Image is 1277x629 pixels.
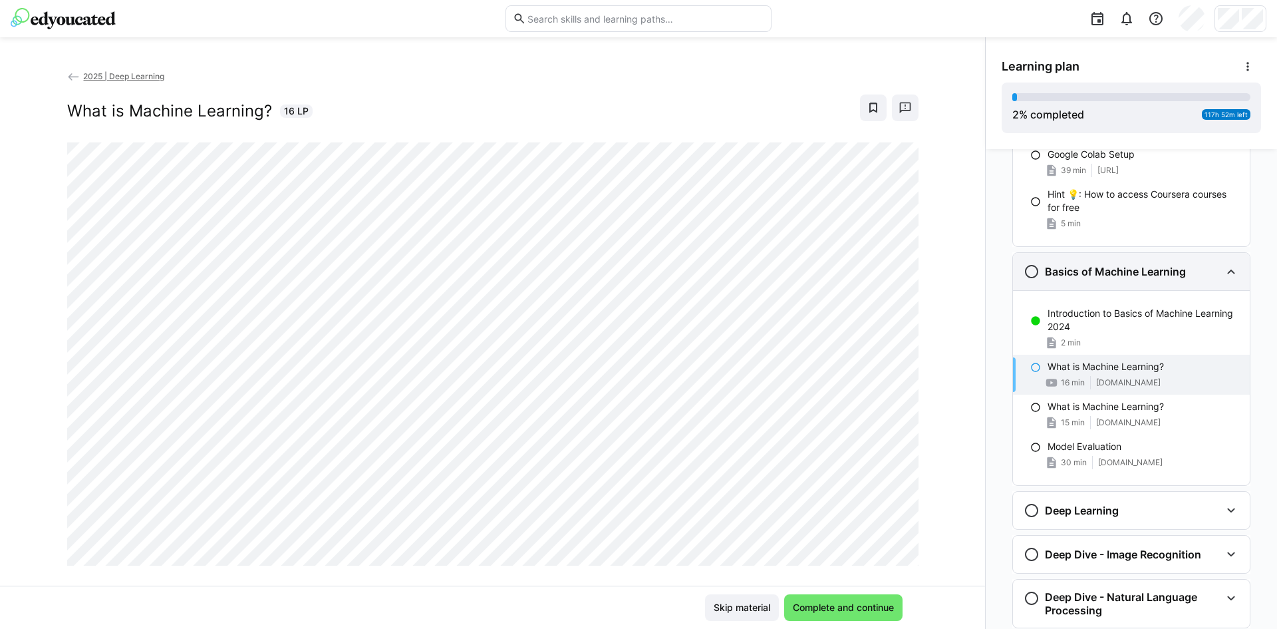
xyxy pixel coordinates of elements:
[1045,548,1201,561] h3: Deep Dive - Image Recognition
[1048,400,1164,413] p: What is Machine Learning?
[1045,590,1220,617] h3: Deep Dive - Natural Language Processing
[1061,457,1087,468] span: 30 min
[1098,457,1163,468] span: [DOMAIN_NAME]
[1045,265,1186,278] h3: Basics of Machine Learning
[784,594,903,621] button: Complete and continue
[1061,165,1086,176] span: 39 min
[1012,106,1084,122] div: % completed
[705,594,779,621] button: Skip material
[83,71,164,81] span: 2025 | Deep Learning
[712,601,772,614] span: Skip material
[1048,307,1239,333] p: Introduction to Basics of Machine Learning 2024
[1002,59,1079,74] span: Learning plan
[1048,360,1164,373] p: What is Machine Learning?
[1012,108,1019,121] span: 2
[1096,417,1161,428] span: [DOMAIN_NAME]
[791,601,896,614] span: Complete and continue
[1205,110,1248,118] span: 117h 52m left
[526,13,764,25] input: Search skills and learning paths…
[1045,504,1119,517] h3: Deep Learning
[1048,148,1135,161] p: Google Colab Setup
[1061,218,1081,229] span: 5 min
[1048,188,1239,214] p: Hint 💡: How to access Coursera courses for free
[1061,377,1085,388] span: 16 min
[1061,337,1081,348] span: 2 min
[284,105,309,118] span: 16 LP
[1096,377,1161,388] span: [DOMAIN_NAME]
[67,101,272,121] h2: What is Machine Learning?
[67,71,165,81] a: 2025 | Deep Learning
[1061,417,1085,428] span: 15 min
[1048,440,1121,453] p: Model Evaluation
[1097,165,1119,176] span: [URL]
